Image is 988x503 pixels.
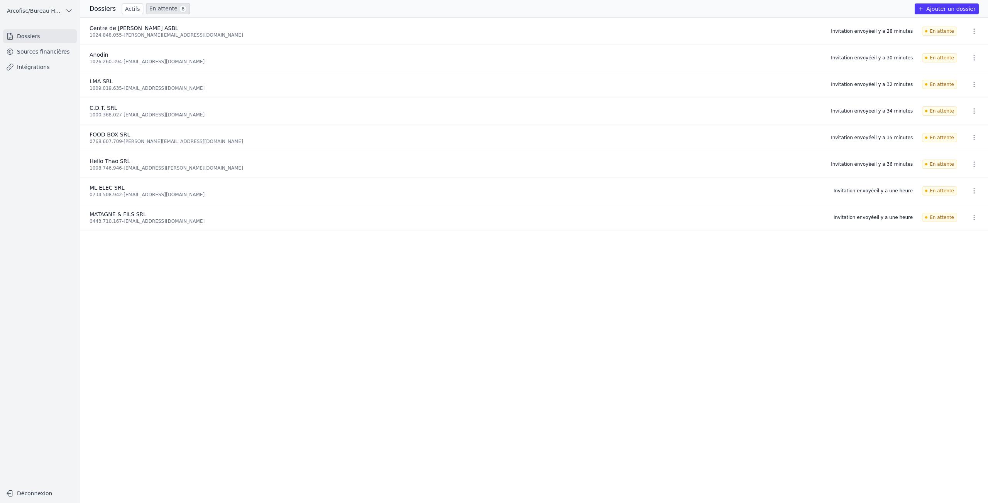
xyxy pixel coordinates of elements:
[831,161,913,167] div: Invitation envoyée il y a 36 minutes
[922,27,957,36] span: En attente
[922,186,957,195] span: En attente
[90,218,824,224] div: 0443.710.167 - [EMAIL_ADDRESS][DOMAIN_NAME]
[922,213,957,222] span: En attente
[179,5,187,13] span: 8
[90,85,822,91] div: 1009.019.635 - [EMAIL_ADDRESS][DOMAIN_NAME]
[146,3,190,14] a: En attente 8
[922,53,957,62] span: En attente
[90,158,130,164] span: Hello Thao SRL
[3,5,77,17] button: Arcofisc/Bureau Haot
[922,133,957,142] span: En attente
[90,192,824,198] div: 0734.508.942 - [EMAIL_ADDRESS][DOMAIN_NAME]
[90,32,822,38] div: 1024.848.055 - [PERSON_NAME][EMAIL_ADDRESS][DOMAIN_NAME]
[90,185,124,191] span: ML ELEC SRL
[90,131,130,138] span: FOOD BOX SRL
[90,59,822,65] div: 1026.260.394 - [EMAIL_ADDRESS][DOMAIN_NAME]
[90,165,822,171] div: 1008.746.946 - [EMAIL_ADDRESS][PERSON_NAME][DOMAIN_NAME]
[834,188,913,194] div: Invitation envoyée il y a une heure
[922,80,957,89] span: En attente
[831,55,913,61] div: Invitation envoyée il y a 30 minutes
[7,7,62,15] span: Arcofisc/Bureau Haot
[90,4,116,13] h3: Dossiers
[915,3,979,14] button: Ajouter un dossier
[90,211,146,217] span: MATAGNE & FILS SRL
[831,28,913,34] div: Invitation envoyée il y a 28 minutes
[90,112,822,118] div: 1000.368.027 - [EMAIL_ADDRESS][DOMAIN_NAME]
[122,3,143,14] a: Actifs
[3,60,77,74] a: Intégrations
[3,29,77,43] a: Dossiers
[90,105,117,111] span: C.D.T. SRL
[831,81,913,87] div: Invitation envoyée il y a 32 minutes
[90,52,108,58] span: Anodin
[831,108,913,114] div: Invitation envoyée il y a 34 minutes
[831,135,913,141] div: Invitation envoyée il y a 35 minutes
[922,160,957,169] span: En attente
[3,45,77,59] a: Sources financières
[90,138,822,145] div: 0768.607.709 - [PERSON_NAME][EMAIL_ADDRESS][DOMAIN_NAME]
[90,78,113,84] span: LMA SRL
[922,106,957,116] span: En attente
[834,214,913,220] div: Invitation envoyée il y a une heure
[90,25,178,31] span: Centre de [PERSON_NAME] ASBL
[3,487,77,500] button: Déconnexion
